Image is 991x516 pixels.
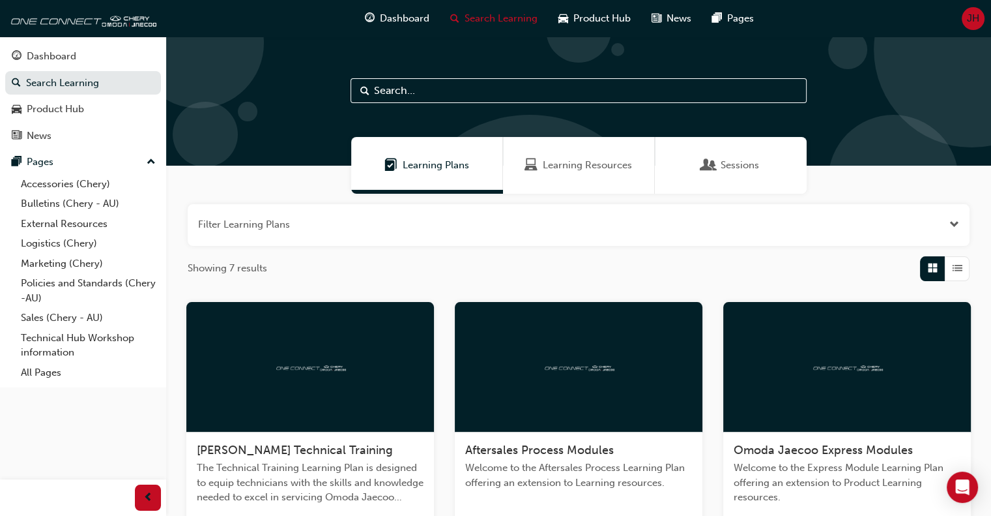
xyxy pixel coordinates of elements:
[465,443,614,457] span: Aftersales Process Modules
[727,11,754,26] span: Pages
[543,158,632,173] span: Learning Resources
[440,5,548,32] a: search-iconSearch Learning
[16,363,161,383] a: All Pages
[380,11,429,26] span: Dashboard
[12,157,22,168] span: pages-icon
[712,10,722,27] span: pages-icon
[949,217,959,232] button: Open the filter
[351,78,807,103] input: Search...
[16,328,161,363] a: Technical Hub Workshop information
[465,461,692,490] span: Welcome to the Aftersales Process Learning Plan offering an extension to Learning resources.
[16,308,161,328] a: Sales (Chery - AU)
[734,461,960,505] span: Welcome to the Express Module Learning Plan offering an extension to Product Learning resources.
[12,51,22,63] span: guage-icon
[548,5,641,32] a: car-iconProduct Hub
[652,10,661,27] span: news-icon
[5,97,161,121] a: Product Hub
[354,5,440,32] a: guage-iconDashboard
[27,129,51,144] div: News
[143,490,153,506] span: prev-icon
[702,158,715,173] span: Sessions
[12,104,22,115] span: car-icon
[7,5,156,31] img: oneconnect
[27,49,76,64] div: Dashboard
[503,137,655,194] a: Learning ResourcesLearning Resources
[274,360,346,372] img: oneconnect
[5,44,161,68] a: Dashboard
[365,10,375,27] span: guage-icon
[197,461,424,505] span: The Technical Training Learning Plan is designed to equip technicians with the skills and knowled...
[27,102,84,117] div: Product Hub
[721,158,759,173] span: Sessions
[384,158,397,173] span: Learning Plans
[947,472,978,503] div: Open Intercom Messenger
[573,11,631,26] span: Product Hub
[403,158,469,173] span: Learning Plans
[5,150,161,174] button: Pages
[667,11,691,26] span: News
[351,137,503,194] a: Learning PlansLearning Plans
[5,71,161,95] a: Search Learning
[928,261,938,276] span: Grid
[16,214,161,234] a: External Resources
[524,158,538,173] span: Learning Resources
[641,5,702,32] a: news-iconNews
[12,78,21,89] span: search-icon
[16,273,161,308] a: Policies and Standards (Chery -AU)
[360,83,369,99] span: Search
[5,124,161,148] a: News
[734,443,913,457] span: Omoda Jaecoo Express Modules
[16,254,161,274] a: Marketing (Chery)
[27,155,53,170] div: Pages
[188,261,267,276] span: Showing 7 results
[962,7,984,30] button: JH
[5,42,161,150] button: DashboardSearch LearningProduct HubNews
[16,194,161,214] a: Bulletins (Chery - AU)
[811,360,883,372] img: oneconnect
[967,11,979,26] span: JH
[543,360,614,372] img: oneconnect
[702,5,764,32] a: pages-iconPages
[12,130,22,142] span: news-icon
[16,174,161,194] a: Accessories (Chery)
[147,154,156,171] span: up-icon
[16,234,161,254] a: Logistics (Chery)
[558,10,568,27] span: car-icon
[450,10,459,27] span: search-icon
[465,11,538,26] span: Search Learning
[197,443,393,457] span: [PERSON_NAME] Technical Training
[953,261,962,276] span: List
[655,137,807,194] a: SessionsSessions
